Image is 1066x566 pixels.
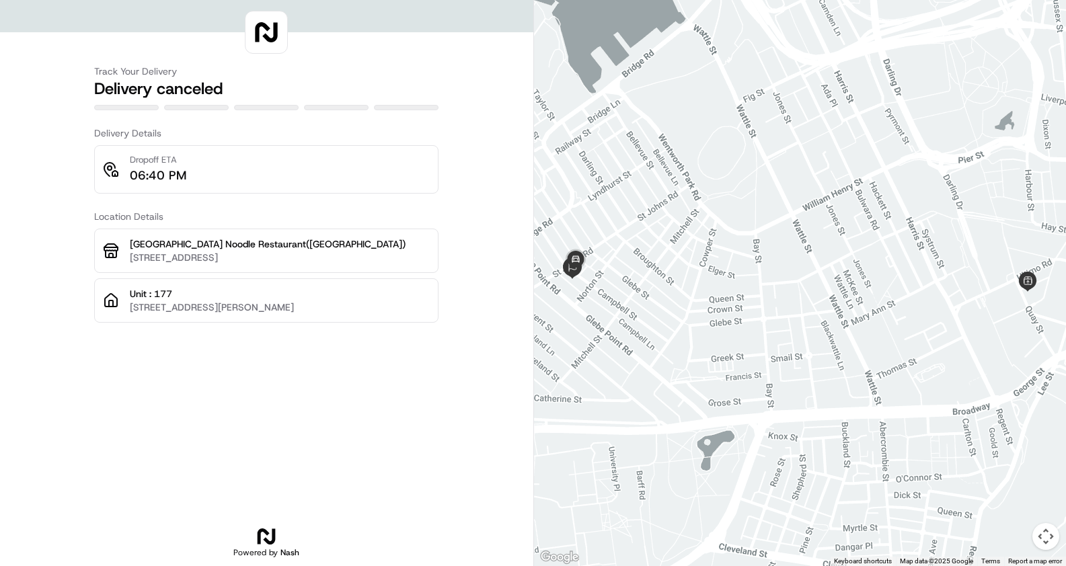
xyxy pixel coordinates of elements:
h3: Delivery Details [94,126,439,140]
span: Nash [280,547,299,558]
p: 06:40 PM [130,166,186,185]
a: Open this area in Google Maps (opens a new window) [537,549,582,566]
p: [STREET_ADDRESS] [130,251,430,264]
a: Terms [981,557,1000,565]
h3: Track Your Delivery [94,65,439,78]
button: Keyboard shortcuts [834,557,892,566]
p: [GEOGRAPHIC_DATA] Noodle Restaurant([GEOGRAPHIC_DATA]) [130,237,430,251]
button: Map camera controls [1032,523,1059,550]
h2: Delivery canceled [94,78,439,99]
p: Dropoff ETA [130,154,186,166]
p: [STREET_ADDRESS][PERSON_NAME] [130,300,430,314]
a: Report a map error [1008,557,1062,565]
h3: Location Details [94,210,439,223]
p: Unit : 177 [130,287,430,300]
span: Map data ©2025 Google [900,557,973,565]
h2: Powered by [233,547,299,558]
img: Google [537,549,582,566]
